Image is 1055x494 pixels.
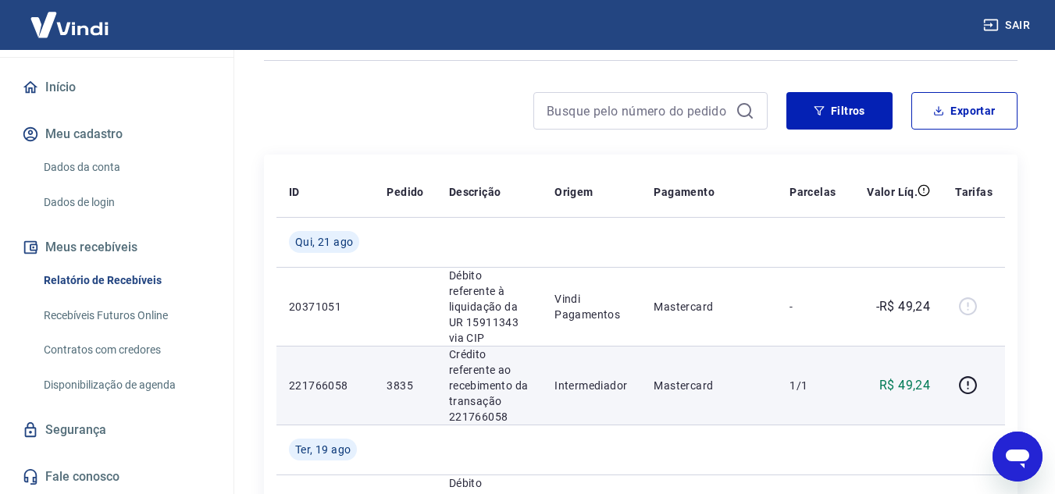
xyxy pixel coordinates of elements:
p: Mastercard [654,378,765,393]
img: Vindi [19,1,120,48]
p: 3835 [387,378,423,393]
a: Início [19,70,215,105]
p: Vindi Pagamentos [554,291,629,322]
p: ID [289,184,300,200]
a: Segurança [19,413,215,447]
a: Contratos com credores [37,334,215,366]
p: Mastercard [654,299,765,315]
p: Origem [554,184,593,200]
p: 20371051 [289,299,362,315]
p: Parcelas [789,184,836,200]
p: - [789,299,836,315]
a: Dados da conta [37,151,215,183]
p: Tarifas [955,184,993,200]
p: -R$ 49,24 [876,297,931,316]
p: Descrição [449,184,501,200]
p: Pagamento [654,184,715,200]
button: Exportar [911,92,1018,130]
a: Fale conosco [19,460,215,494]
a: Disponibilização de agenda [37,369,215,401]
p: Pedido [387,184,423,200]
button: Meus recebíveis [19,230,215,265]
p: Valor Líq. [867,184,918,200]
button: Filtros [786,92,893,130]
input: Busque pelo número do pedido [547,99,729,123]
p: Intermediador [554,378,629,393]
p: R$ 49,24 [879,376,930,395]
a: Relatório de Recebíveis [37,265,215,297]
a: Recebíveis Futuros Online [37,300,215,332]
span: Ter, 19 ago [295,442,351,457]
p: Débito referente à liquidação da UR 15911343 via CIP [449,268,529,346]
p: Crédito referente ao recebimento da transação 221766058 [449,347,529,425]
button: Meu cadastro [19,117,215,151]
p: 221766058 [289,378,362,393]
button: Sair [980,11,1036,40]
iframe: Botão para abrir a janela de mensagens [993,432,1043,482]
a: Dados de login [37,187,215,219]
span: Qui, 21 ago [295,234,353,250]
p: 1/1 [789,378,836,393]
